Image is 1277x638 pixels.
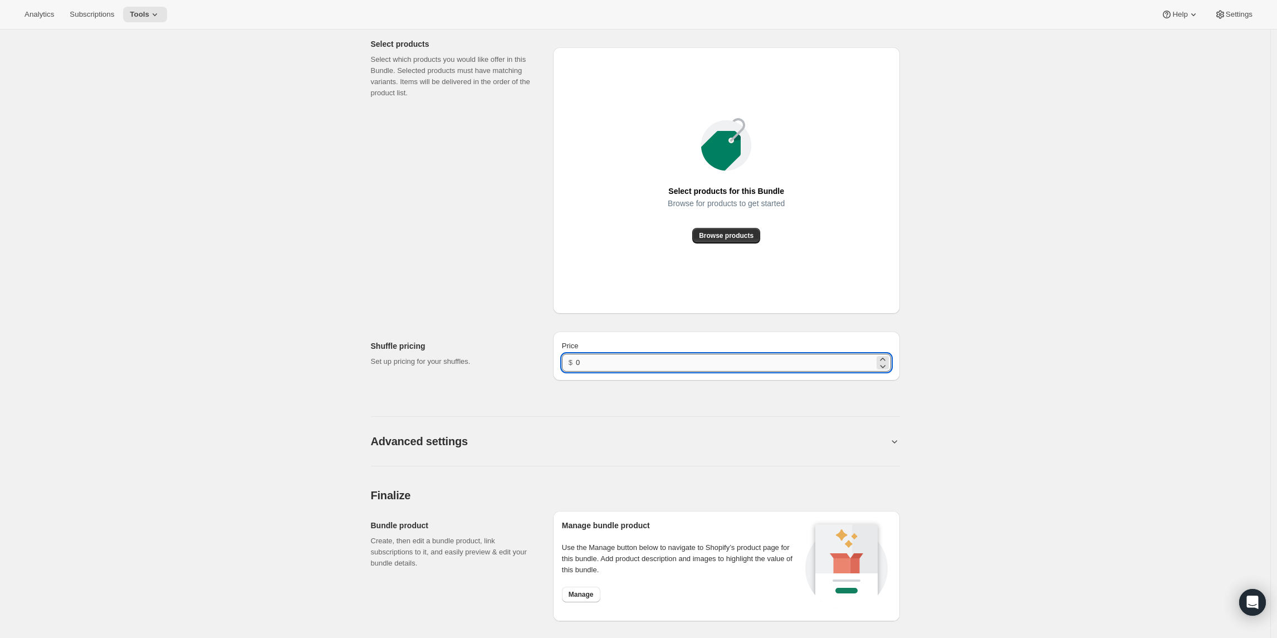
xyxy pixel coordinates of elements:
p: Select which products you would like offer in this Bundle. Selected products must have matching v... [371,54,535,99]
span: Manage [569,590,594,599]
button: Help [1154,7,1205,22]
div: Open Intercom Messenger [1239,589,1266,616]
span: Browse products [699,231,754,240]
h2: Manage bundle product [562,520,802,531]
p: Create, then edit a bundle product, link subscriptions to it, and easily preview & edit your bund... [371,535,535,569]
button: Settings [1208,7,1259,22]
span: Price [562,342,579,350]
span: Tools [130,10,149,19]
span: Settings [1226,10,1252,19]
input: 10.00 [576,354,874,372]
h2: Finalize [371,489,900,502]
span: $ [569,358,573,367]
h2: Shuffle pricing [371,340,535,352]
span: Subscriptions [70,10,114,19]
p: Use the Manage button below to navigate to Shopify’s product page for this bundle. Add product de... [562,542,802,576]
button: Browse products [692,228,760,243]
span: Analytics [25,10,54,19]
span: Browse for products to get started [668,196,785,211]
button: Analytics [18,7,61,22]
p: Set up pricing for your shuffles. [371,356,535,367]
span: Select products for this Bundle [668,183,784,199]
button: Manage [562,587,600,602]
span: Help [1172,10,1187,19]
h2: Bundle product [371,520,535,531]
button: Subscriptions [63,7,121,22]
button: Tools [123,7,167,22]
h2: Select products [371,38,535,50]
button: Advanced settings [371,435,889,448]
h2: Advanced settings [371,435,468,448]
